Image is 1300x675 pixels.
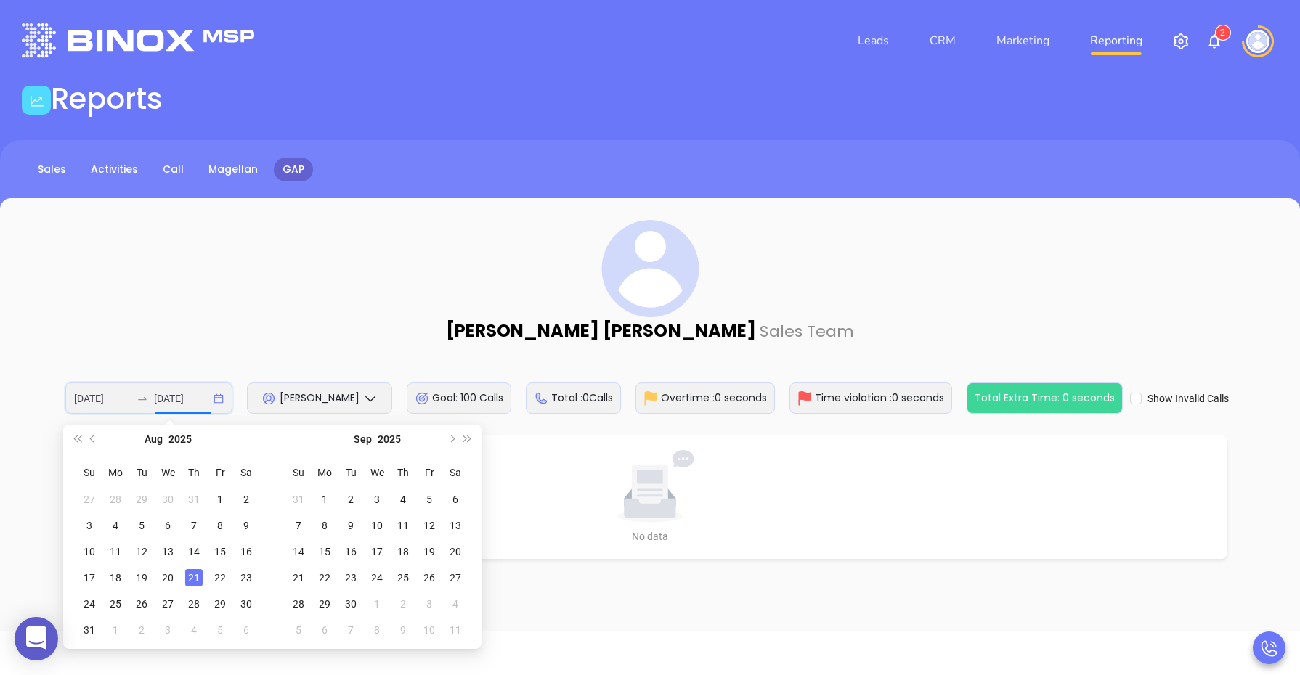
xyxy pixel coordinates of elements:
[93,528,1207,544] div: No data
[129,486,155,513] td: 2025-07-29
[364,617,390,643] td: 2025-10-08
[207,460,233,486] th: Fr
[852,26,895,55] a: Leads
[416,539,442,565] td: 2025-09-19
[137,393,148,404] span: swap-right
[129,617,155,643] td: 2025-09-02
[443,425,459,454] button: Next month (PageDown)
[76,539,102,565] td: 2025-08-10
[421,595,438,613] div: 3
[316,595,333,613] div: 29
[390,539,416,565] td: 2025-09-18
[394,595,412,613] div: 2
[368,569,386,586] div: 24
[421,491,438,508] div: 5
[159,491,176,508] div: 30
[394,543,412,560] div: 18
[274,157,313,181] a: GAP
[285,617,312,643] td: 2025-10-05
[22,23,254,57] img: logo
[154,157,192,181] a: Call
[233,591,259,617] td: 2025-08-30
[185,543,203,560] div: 14
[312,486,338,513] td: 2025-09-01
[416,591,442,617] td: 2025-10-03
[354,425,372,454] button: Choose a month
[76,486,102,513] td: 2025-07-27
[416,486,442,513] td: 2025-09-05
[460,425,476,454] button: Next year (Control + right)
[145,425,163,454] button: Choose a month
[316,543,333,560] div: 15
[233,460,259,486] th: Sa
[421,569,438,586] div: 26
[342,621,359,639] div: 7
[159,517,176,534] div: 6
[129,565,155,591] td: 2025-08-19
[181,617,207,643] td: 2025-09-04
[342,491,359,508] div: 2
[789,382,952,414] div: Time violation : 0 seconds
[155,617,181,643] td: 2025-09-03
[285,565,312,591] td: 2025-09-21
[237,491,255,508] div: 2
[237,595,255,613] div: 30
[233,617,259,643] td: 2025-09-06
[102,460,129,486] th: Mo
[185,569,203,586] div: 21
[378,425,401,454] button: Choose a year
[442,460,468,486] th: Sa
[312,565,338,591] td: 2025-09-22
[102,486,129,513] td: 2025-07-28
[442,617,468,643] td: 2025-10-11
[1172,33,1190,50] img: iconSetting
[447,543,464,560] div: 20
[290,621,307,639] div: 5
[364,591,390,617] td: 2025-10-01
[442,486,468,513] td: 2025-09-06
[312,617,338,643] td: 2025-10-06
[312,512,338,539] td: 2025-09-08
[155,565,181,591] td: 2025-08-20
[133,517,150,534] div: 5
[159,621,176,639] div: 3
[285,486,312,513] td: 2025-08-31
[1084,26,1148,55] a: Reporting
[82,157,147,181] a: Activities
[526,382,621,414] div: Total : 0 Calls
[107,491,124,508] div: 28
[211,595,229,613] div: 29
[81,517,98,534] div: 3
[155,591,181,617] td: 2025-08-27
[207,591,233,617] td: 2025-08-29
[390,512,416,539] td: 2025-09-11
[233,565,259,591] td: 2025-08-23
[442,512,468,539] td: 2025-09-13
[447,595,464,613] div: 4
[290,543,307,560] div: 14
[338,486,364,513] td: 2025-09-02
[74,390,131,406] input: Start date
[237,569,255,586] div: 23
[129,591,155,617] td: 2025-08-26
[601,220,699,318] img: svg%3e
[368,491,386,508] div: 3
[368,621,386,639] div: 8
[85,425,101,454] button: Previous month (PageUp)
[394,491,412,508] div: 4
[1216,25,1230,40] sup: 2
[390,486,416,513] td: 2025-09-04
[364,460,390,486] th: We
[342,569,359,586] div: 23
[797,391,812,406] img: TimeViolation
[394,569,412,586] div: 25
[102,617,129,643] td: 2025-09-01
[390,460,416,486] th: Th
[316,621,333,639] div: 6
[181,539,207,565] td: 2025-08-14
[133,569,150,586] div: 19
[368,595,386,613] div: 1
[364,486,390,513] td: 2025-09-03
[81,543,98,560] div: 10
[81,569,98,586] div: 17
